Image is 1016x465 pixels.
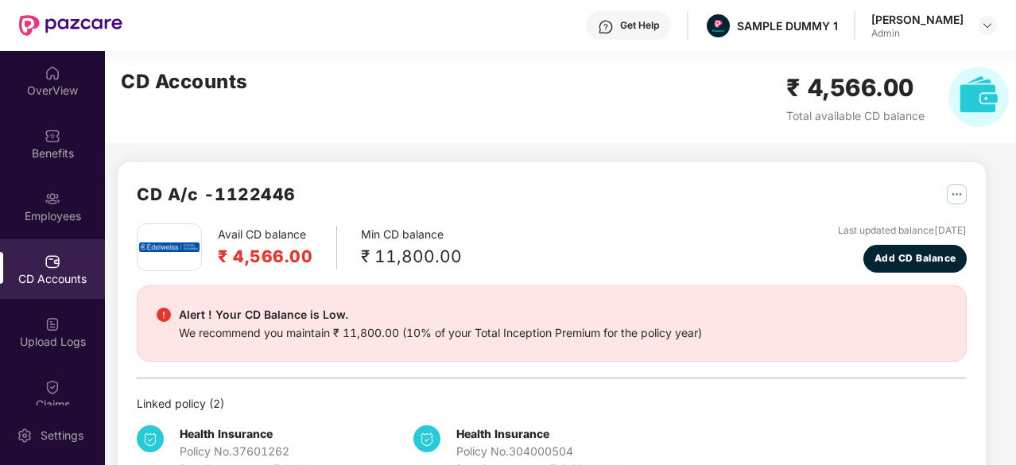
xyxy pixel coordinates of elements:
[456,427,549,440] b: Health Insurance
[871,12,964,27] div: [PERSON_NAME]
[737,18,838,33] div: SAMPLE DUMMY 1
[179,324,702,342] div: We recommend you maintain ₹ 11,800.00 (10% of your Total Inception Premium for the policy year)
[456,443,626,460] div: Policy No. 304000504
[838,223,967,238] div: Last updated balance [DATE]
[179,305,702,324] div: Alert ! Your CD Balance is Low.
[620,19,659,32] div: Get Help
[218,243,312,269] h2: ₹ 4,566.00
[137,181,296,207] h2: CD A/c - 1122446
[45,254,60,269] img: svg+xml;base64,PHN2ZyBpZD0iQ0RfQWNjb3VudHMiIGRhdGEtbmFtZT0iQ0QgQWNjb3VudHMiIHhtbG5zPSJodHRwOi8vd3...
[19,15,122,36] img: New Pazcare Logo
[948,67,1009,127] img: svg+xml;base64,PHN2ZyB4bWxucz0iaHR0cDovL3d3dy53My5vcmcvMjAwMC9zdmciIHhtbG5zOnhsaW5rPSJodHRwOi8vd3...
[598,19,614,35] img: svg+xml;base64,PHN2ZyBpZD0iSGVscC0zMngzMiIgeG1sbnM9Imh0dHA6Ly93d3cudzMub3JnLzIwMDAvc3ZnIiB3aWR0aD...
[361,226,462,269] div: Min CD balance
[17,428,33,444] img: svg+xml;base64,PHN2ZyBpZD0iU2V0dGluZy0yMHgyMCIgeG1sbnM9Imh0dHA6Ly93d3cudzMub3JnLzIwMDAvc3ZnIiB3aW...
[786,69,925,107] h2: ₹ 4,566.00
[947,184,967,204] img: svg+xml;base64,PHN2ZyB4bWxucz0iaHR0cDovL3d3dy53My5vcmcvMjAwMC9zdmciIHdpZHRoPSIyNSIgaGVpZ2h0PSIyNS...
[981,19,994,32] img: svg+xml;base64,PHN2ZyBpZD0iRHJvcGRvd24tMzJ4MzIiIHhtbG5zPSJodHRwOi8vd3d3LnczLm9yZy8yMDAwL3N2ZyIgd2...
[45,65,60,81] img: svg+xml;base64,PHN2ZyBpZD0iSG9tZSIgeG1sbnM9Imh0dHA6Ly93d3cudzMub3JnLzIwMDAvc3ZnIiB3aWR0aD0iMjAiIG...
[874,251,956,266] span: Add CD Balance
[786,109,925,122] span: Total available CD balance
[180,443,308,460] div: Policy No. 37601262
[36,428,88,444] div: Settings
[45,191,60,207] img: svg+xml;base64,PHN2ZyBpZD0iRW1wbG95ZWVzIiB4bWxucz0iaHR0cDovL3d3dy53My5vcmcvMjAwMC9zdmciIHdpZHRoPS...
[863,245,967,273] button: Add CD Balance
[361,243,462,269] div: ₹ 11,800.00
[180,427,273,440] b: Health Insurance
[137,395,967,413] div: Linked policy ( 2 )
[139,242,200,251] img: edel.png
[45,316,60,332] img: svg+xml;base64,PHN2ZyBpZD0iVXBsb2FkX0xvZ3MiIGRhdGEtbmFtZT0iVXBsb2FkIExvZ3MiIHhtbG5zPSJodHRwOi8vd3...
[45,379,60,395] img: svg+xml;base64,PHN2ZyBpZD0iQ2xhaW0iIHhtbG5zPSJodHRwOi8vd3d3LnczLm9yZy8yMDAwL3N2ZyIgd2lkdGg9IjIwIi...
[413,425,440,452] img: svg+xml;base64,PHN2ZyB4bWxucz0iaHR0cDovL3d3dy53My5vcmcvMjAwMC9zdmciIHdpZHRoPSIzNCIgaGVpZ2h0PSIzNC...
[45,128,60,144] img: svg+xml;base64,PHN2ZyBpZD0iQmVuZWZpdHMiIHhtbG5zPSJodHRwOi8vd3d3LnczLm9yZy8yMDAwL3N2ZyIgd2lkdGg9Ij...
[218,226,337,269] div: Avail CD balance
[871,27,964,40] div: Admin
[121,67,248,97] h2: CD Accounts
[157,308,171,322] img: svg+xml;base64,PHN2ZyBpZD0iRGFuZ2VyX2FsZXJ0IiBkYXRhLW5hbWU9IkRhbmdlciBhbGVydCIgeG1sbnM9Imh0dHA6Ly...
[707,14,730,37] img: Pazcare_Alternative_logo-01-01.png
[137,425,164,452] img: svg+xml;base64,PHN2ZyB4bWxucz0iaHR0cDovL3d3dy53My5vcmcvMjAwMC9zdmciIHdpZHRoPSIzNCIgaGVpZ2h0PSIzNC...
